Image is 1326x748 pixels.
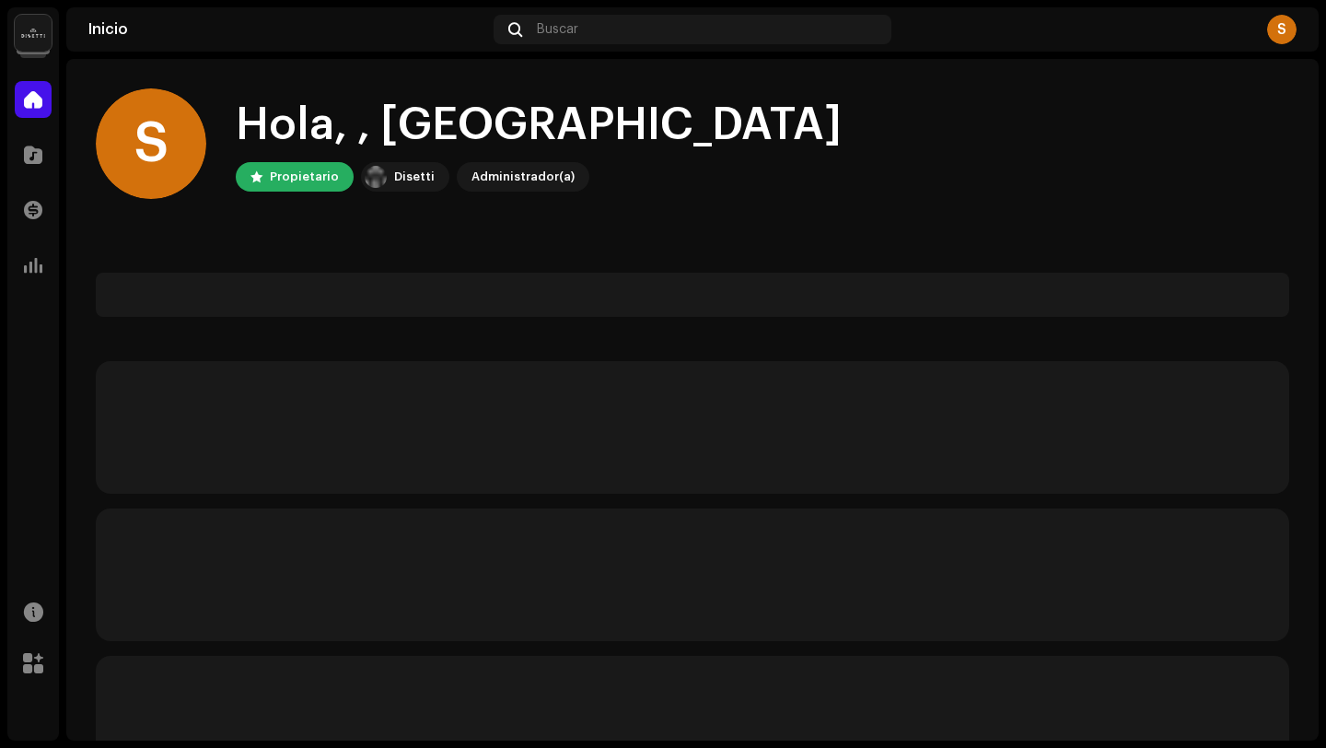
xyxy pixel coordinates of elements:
[270,166,339,188] div: Propietario
[236,96,842,155] div: Hola, , [GEOGRAPHIC_DATA]
[1267,15,1297,44] div: S
[471,166,575,188] div: Administrador(a)
[15,15,52,52] img: 02a7c2d3-3c89-4098-b12f-2ff2945c95ee
[394,166,435,188] div: Disetti
[88,22,486,37] div: Inicio
[537,22,578,37] span: Buscar
[96,88,206,199] div: S
[365,166,387,188] img: 02a7c2d3-3c89-4098-b12f-2ff2945c95ee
